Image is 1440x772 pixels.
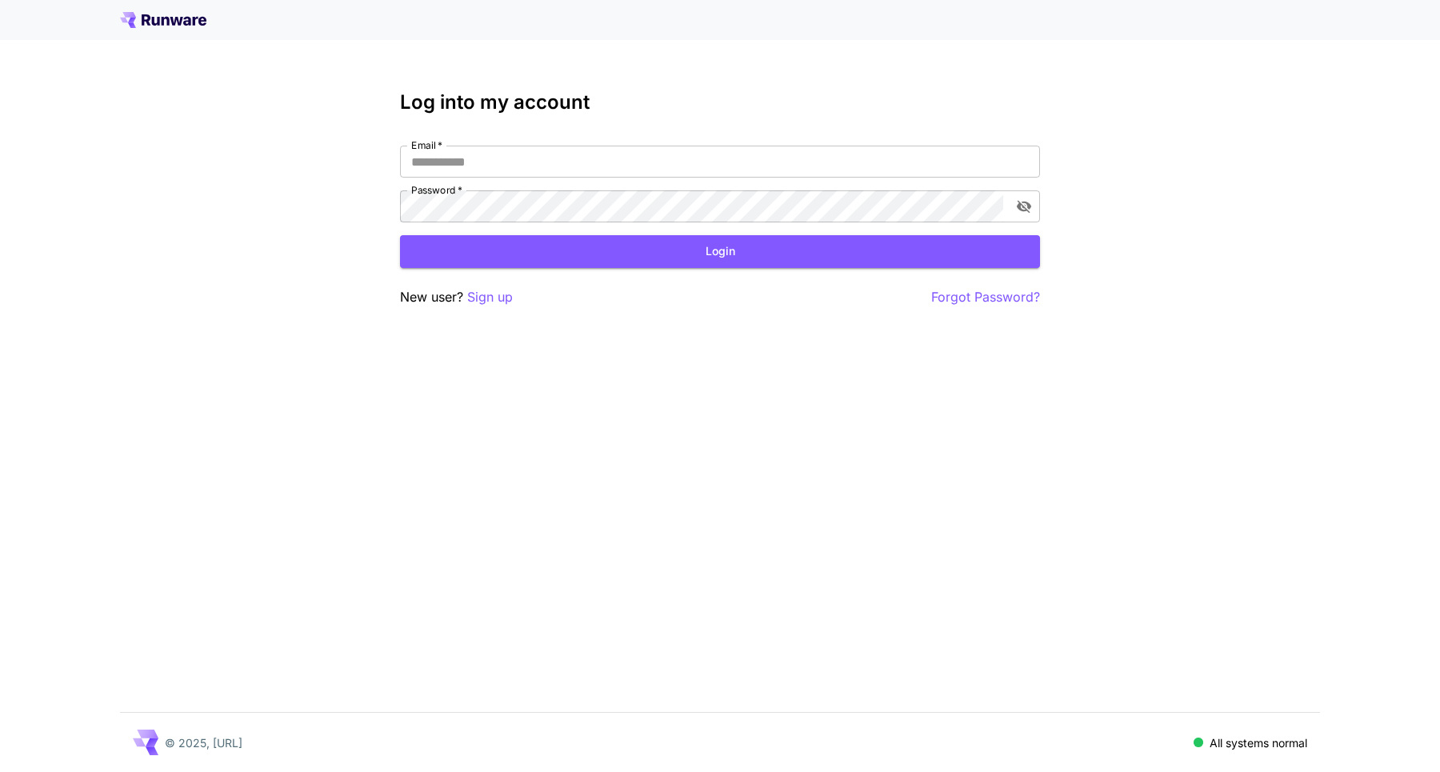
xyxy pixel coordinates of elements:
[1210,734,1307,751] p: All systems normal
[931,287,1040,307] button: Forgot Password?
[165,734,242,751] p: © 2025, [URL]
[1010,192,1038,221] button: toggle password visibility
[400,91,1040,114] h3: Log into my account
[400,235,1040,268] button: Login
[467,287,513,307] button: Sign up
[411,183,462,197] label: Password
[411,138,442,152] label: Email
[400,287,513,307] p: New user?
